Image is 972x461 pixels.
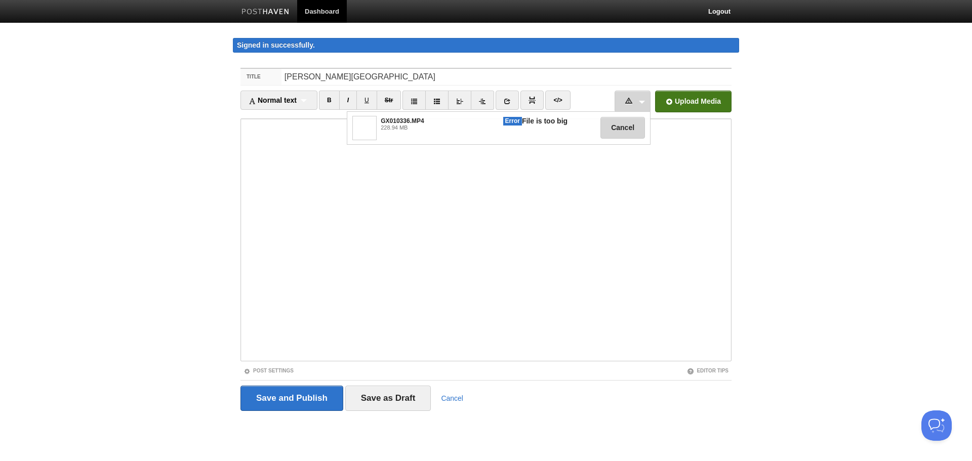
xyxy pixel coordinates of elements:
button: Cancel [600,117,645,139]
span: Error [503,117,522,125]
input: Save and Publish [240,386,343,411]
iframe: Help Scout Beacon - Open [921,410,952,441]
img: Posthaven-bar [241,9,290,16]
label: Title [240,69,281,85]
a: Post Settings [244,368,294,373]
a: Str [377,91,401,110]
h4: GX010336.MP4 [377,116,474,132]
input: Save as Draft [345,386,431,411]
img: pagebreak-icon.png [529,97,536,104]
a: Editor Tips [687,368,728,373]
a: Cancel [441,394,463,402]
a: B [319,91,340,110]
a: U [356,91,377,110]
div: Signed in successfully. [233,38,739,53]
a: </> [545,91,570,110]
small: 228.94 MB [381,124,470,131]
a: I [339,91,357,110]
div: File is too big [474,116,596,126]
del: Str [385,97,393,104]
span: Normal text [249,96,297,104]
